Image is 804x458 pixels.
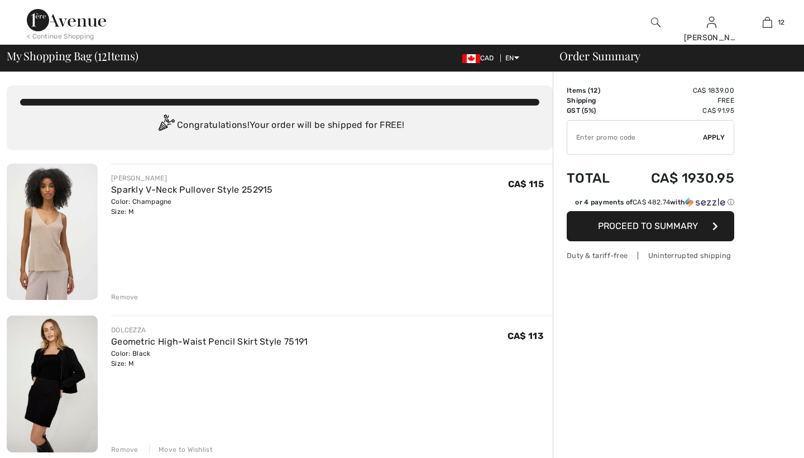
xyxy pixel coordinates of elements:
[98,47,107,62] span: 12
[155,115,177,137] img: Congratulation2.svg
[7,316,98,452] img: Geometric High-Waist Pencil Skirt Style 75191
[111,445,138,455] div: Remove
[684,32,739,44] div: [PERSON_NAME]
[462,54,499,62] span: CAD
[707,17,716,27] a: Sign In
[707,16,716,29] img: My Info
[740,16,795,29] a: 12
[685,197,725,207] img: Sezzle
[567,96,624,106] td: Shipping
[567,121,703,154] input: Promo code
[7,50,138,61] span: My Shopping Bag ( Items)
[27,31,94,41] div: < Continue Shopping
[567,159,624,197] td: Total
[567,106,624,116] td: GST (5%)
[598,221,698,231] span: Proceed to Summary
[111,184,273,195] a: Sparkly V-Neck Pullover Style 252915
[624,106,734,116] td: CA$ 91.95
[590,87,598,94] span: 12
[111,336,308,347] a: Geometric High-Waist Pencil Skirt Style 75191
[111,292,138,302] div: Remove
[624,85,734,96] td: CA$ 1839.00
[505,54,519,62] span: EN
[462,54,480,63] img: Canadian Dollar
[7,164,98,300] img: Sparkly V-Neck Pullover Style 252915
[508,331,544,341] span: CA$ 113
[778,17,785,27] span: 12
[149,445,213,455] div: Move to Wishlist
[20,115,539,137] div: Congratulations! Your order will be shipped for FREE!
[111,197,273,217] div: Color: Champagne Size: M
[508,179,544,189] span: CA$ 115
[111,173,273,183] div: [PERSON_NAME]
[624,159,734,197] td: CA$ 1930.95
[111,349,308,369] div: Color: Black Size: M
[651,16,661,29] img: search the website
[567,211,734,241] button: Proceed to Summary
[763,16,772,29] img: My Bag
[703,132,725,142] span: Apply
[27,9,106,31] img: 1ère Avenue
[633,198,670,206] span: CA$ 482.74
[575,197,734,207] div: or 4 payments of with
[567,85,624,96] td: Items ( )
[111,325,308,335] div: DOLCEZZA
[624,96,734,106] td: Free
[567,250,734,261] div: Duty & tariff-free | Uninterrupted shipping
[546,50,797,61] div: Order Summary
[567,197,734,211] div: or 4 payments ofCA$ 482.74withSezzle Click to learn more about Sezzle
